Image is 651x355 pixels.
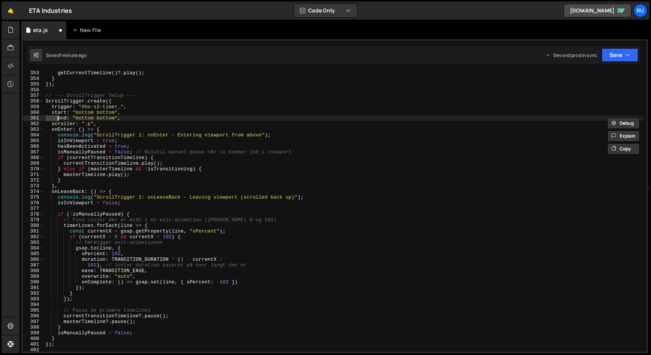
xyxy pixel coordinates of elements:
[2,2,20,20] a: 🤙
[607,118,640,129] button: Debug
[23,149,44,155] div: 367
[607,143,640,155] button: Copy
[23,336,44,341] div: 400
[23,251,44,257] div: 385
[23,155,44,161] div: 368
[602,48,638,62] button: Save
[23,138,44,144] div: 365
[23,87,44,93] div: 356
[23,127,44,132] div: 363
[23,296,44,302] div: 393
[23,177,44,183] div: 372
[23,217,44,223] div: 379
[23,291,44,296] div: 392
[23,104,44,110] div: 359
[23,93,44,98] div: 357
[23,308,44,313] div: 395
[23,183,44,189] div: 373
[23,302,44,308] div: 394
[23,262,44,268] div: 387
[46,52,87,58] div: Saved
[23,240,44,245] div: 383
[23,115,44,121] div: 361
[23,279,44,285] div: 390
[23,132,44,138] div: 364
[23,121,44,127] div: 362
[23,268,44,274] div: 388
[23,166,44,172] div: 370
[23,76,44,81] div: 354
[23,245,44,251] div: 384
[23,228,44,234] div: 381
[72,26,104,34] div: New File
[33,26,48,34] div: eta.js
[23,194,44,200] div: 375
[546,52,597,58] div: Dev and prod in sync
[23,110,44,115] div: 360
[23,330,44,336] div: 399
[607,130,640,142] button: Explain
[23,172,44,177] div: 371
[23,206,44,211] div: 377
[23,234,44,240] div: 382
[23,81,44,87] div: 355
[23,189,44,194] div: 374
[23,223,44,228] div: 380
[60,52,87,58] div: 1 minute ago
[29,6,72,15] div: ETA Industries
[23,70,44,76] div: 353
[23,285,44,291] div: 391
[23,257,44,262] div: 386
[23,200,44,206] div: 376
[634,4,647,17] a: Ru
[23,319,44,324] div: 397
[294,4,357,17] button: Code Only
[23,144,44,149] div: 366
[23,211,44,217] div: 378
[23,98,44,104] div: 358
[23,313,44,319] div: 396
[564,4,631,17] a: [DOMAIN_NAME]
[23,324,44,330] div: 398
[23,274,44,279] div: 389
[23,161,44,166] div: 369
